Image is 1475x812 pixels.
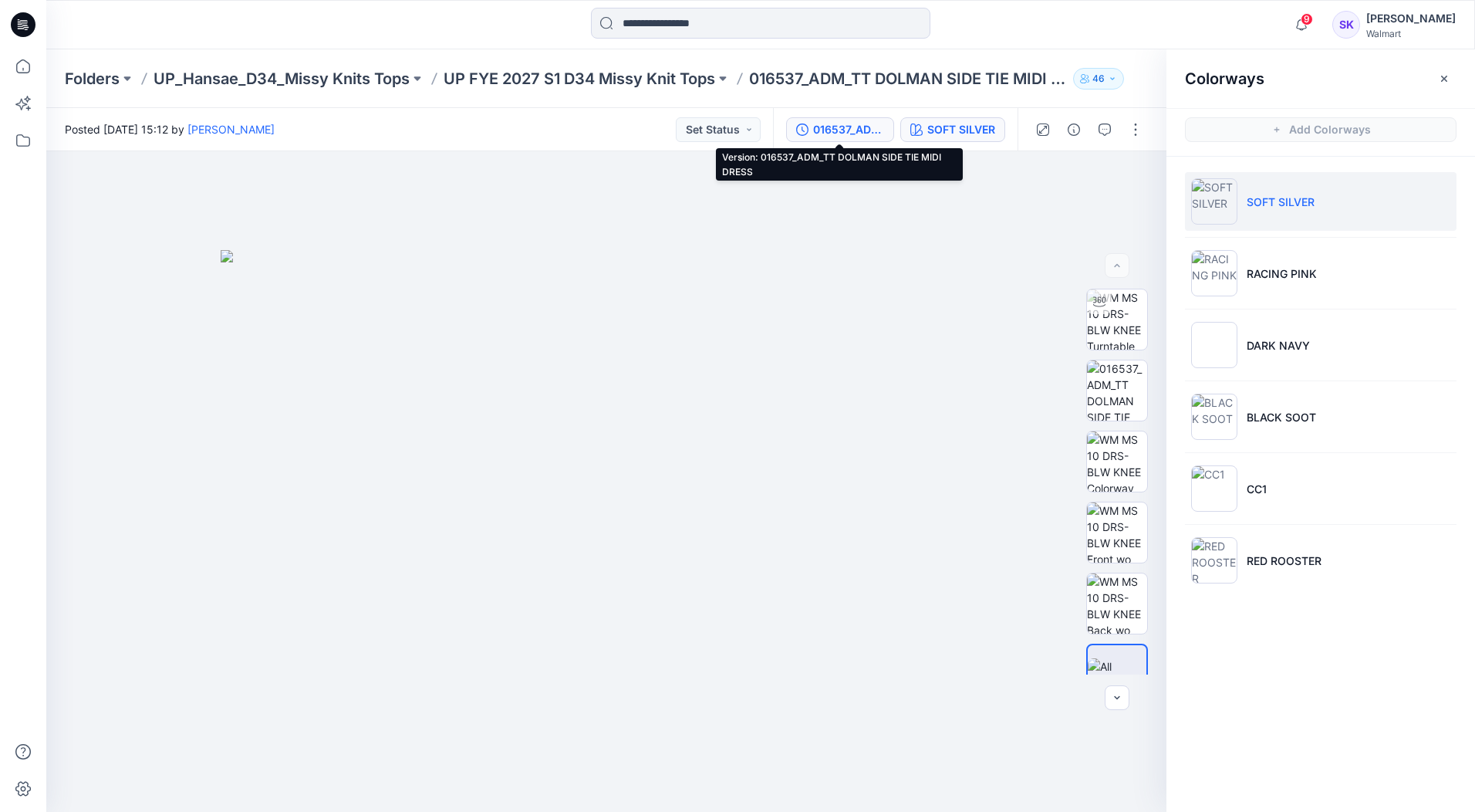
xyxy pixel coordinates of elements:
img: WM MS 10 DRS-BLW KNEE Colorway wo Avatar [1087,431,1147,492]
div: Walmart [1366,28,1456,39]
img: CC1 [1191,465,1237,512]
img: All colorways [1088,658,1146,691]
button: Details [1062,117,1086,142]
img: WM MS 10 DRS-BLW KNEE Front wo Avatar [1087,502,1147,563]
p: DARK NAVY [1247,337,1310,354]
img: DARK NAVY [1191,322,1237,368]
p: 46 [1092,70,1105,87]
div: [PERSON_NAME] [1366,9,1456,28]
img: BLACK SOOT [1191,394,1237,440]
img: WM MS 10 DRS-BLW KNEE Back wo Avatar [1087,573,1147,634]
div: SOFT SILVER [927,121,995,138]
img: SOFT SILVER [1191,178,1237,225]
p: SOFT SILVER [1247,194,1315,210]
a: [PERSON_NAME] [187,123,275,136]
img: WM MS 10 DRS-BLW KNEE Turntable with Avatar [1087,289,1147,350]
p: BLACK SOOT [1247,409,1316,425]
div: 016537_ADM_TT DOLMAN SIDE TIE MIDI DRESS [813,121,884,138]
img: RED ROOSTER [1191,537,1237,584]
img: RACING PINK [1191,250,1237,296]
p: 016537_ADM_TT DOLMAN SIDE TIE MIDI DRESS [749,68,1067,90]
span: Posted [DATE] 15:12 by [65,121,275,137]
div: SK [1332,11,1360,39]
button: 46 [1073,68,1124,90]
p: CC1 [1247,481,1267,497]
button: SOFT SILVER [900,117,1005,142]
a: Folders [65,68,120,90]
p: RACING PINK [1247,266,1317,282]
a: UP FYE 2027 S1 D34 Missy Knit Tops [444,68,715,90]
img: eyJhbGciOiJIUzI1NiIsImtpZCI6IjAiLCJzbHQiOiJzZXMiLCJ0eXAiOiJKV1QifQ.eyJkYXRhIjp7InR5cGUiOiJzdG9yYW... [221,250,992,812]
img: 016537_ADM_TT DOLMAN SIDE TIE MIDI DRESS Inspiration image [1087,360,1147,421]
p: RED ROOSTER [1247,553,1321,569]
h2: Colorways [1185,69,1264,88]
span: 9 [1301,13,1313,25]
button: 016537_ADM_TT DOLMAN SIDE TIE MIDI DRESS [786,117,894,142]
a: UP_Hansae_D34_Missy Knits Tops [154,68,410,90]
